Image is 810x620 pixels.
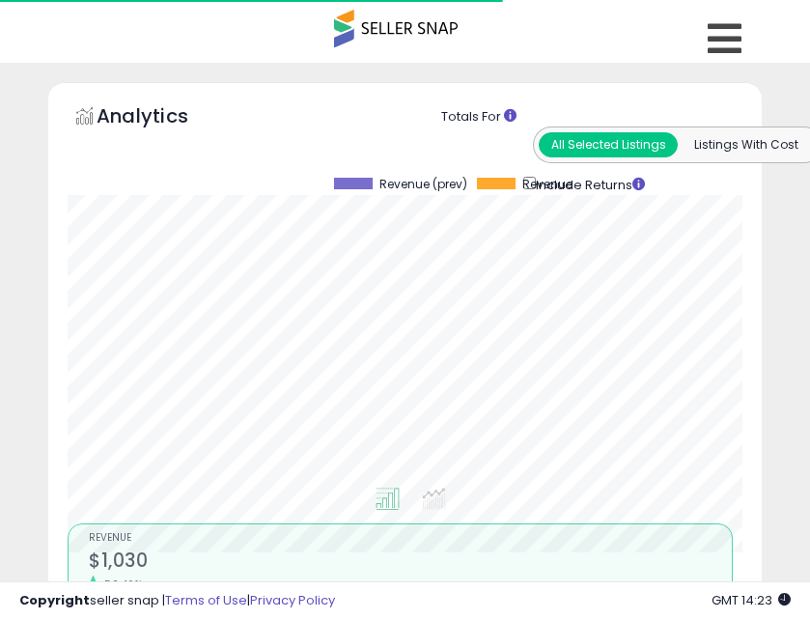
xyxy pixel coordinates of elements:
h2: $1,030 [89,550,732,576]
span: Revenue (prev) [379,178,467,191]
div: seller snap | | [19,592,335,610]
span: Revenue [522,178,573,191]
strong: Copyright [19,591,90,609]
span: 2025-08-11 14:23 GMT [712,591,791,609]
span: Revenue [89,533,732,544]
small: 50.46% [98,578,142,592]
h5: Analytics [97,102,226,134]
a: Terms of Use [165,591,247,609]
a: Privacy Policy [250,591,335,609]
